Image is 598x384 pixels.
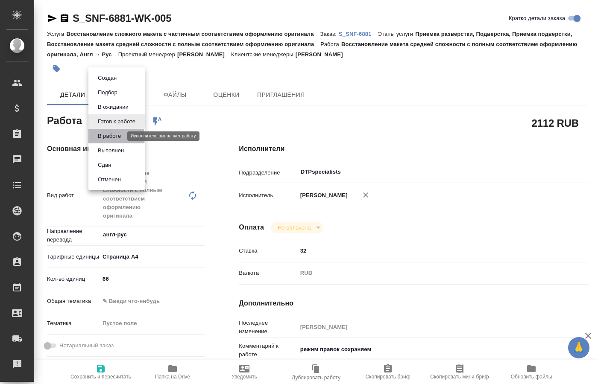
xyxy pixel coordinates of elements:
[95,88,120,97] button: Подбор
[95,175,123,184] button: Отменен
[95,73,119,83] button: Создан
[95,146,126,155] button: Выполнен
[95,117,138,126] button: Готов к работе
[95,160,114,170] button: Сдан
[95,131,123,141] button: В работе
[95,102,131,112] button: В ожидании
